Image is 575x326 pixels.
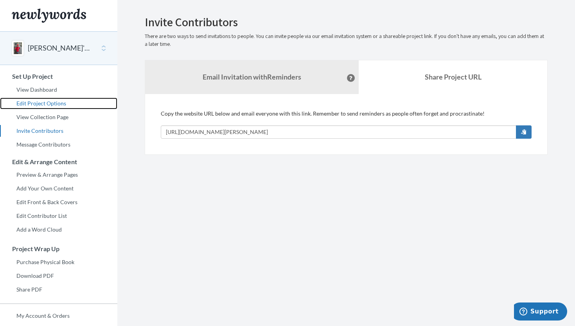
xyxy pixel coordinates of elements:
h2: Invite Contributors [145,16,548,29]
h3: Edit & Arrange Content [0,158,117,165]
div: Copy the website URL below and email everyone with this link. Remember to send reminders as peopl... [161,110,532,139]
h3: Set Up Project [0,73,117,80]
b: Share Project URL [425,72,482,81]
iframe: Opens a widget where you can chat to one of our agents [514,302,567,322]
p: There are two ways to send invitations to people. You can invite people via our email invitation ... [145,33,548,48]
strong: Email Invitation with Reminders [203,72,301,81]
button: [PERSON_NAME]'s Dares before 30 [28,43,91,53]
h3: Project Wrap Up [0,245,117,252]
img: Newlywords logo [12,9,86,23]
